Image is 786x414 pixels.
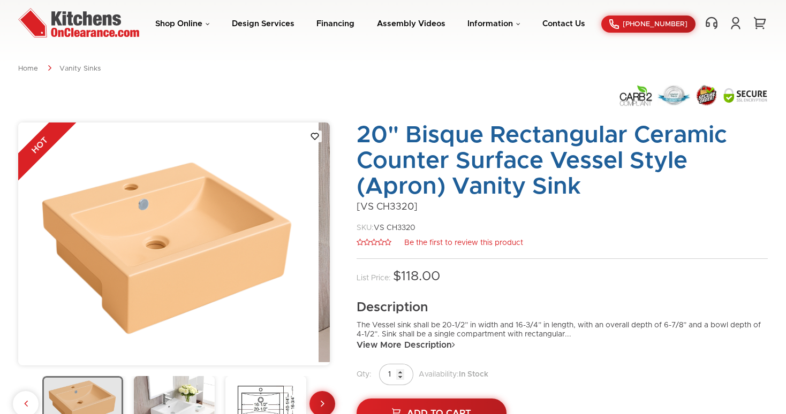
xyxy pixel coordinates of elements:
[695,85,718,106] img: Secure Order
[377,20,445,28] a: Assembly Videos
[357,321,761,339] span: The Vessel sink shall be 20-1/2” in width and 16-3/4” in length, with an overall depth of 6-7/8” ...
[357,364,768,385] div: Availability:
[357,201,768,213] div: [VS CH3320]
[623,21,687,28] span: [PHONE_NUMBER]
[542,20,585,28] a: Contact Us
[357,274,391,282] span: List Price:
[657,85,690,106] img: Lowest Price Guarantee
[18,8,139,37] img: Kitchens On Clearance
[467,20,520,28] a: Information
[404,239,523,247] span: Be the first to review this product
[59,65,101,72] a: Vanity Sinks
[316,20,354,28] a: Financing
[232,20,294,28] a: Design Services
[18,122,319,363] img: prodmain_88147_CH3320_1.5.jpg
[319,122,619,363] img: prodadditional_88147_CH3310_1.2.jpg
[357,371,372,378] label: Qty:
[18,65,38,72] a: Home
[155,20,210,28] a: Shop Online
[357,224,768,233] li: VS CH3320
[357,124,727,199] span: 20" Bisque Rectangular Ceramic Counter Surface Vessel Style (Apron) Vanity Sink
[723,87,768,103] img: Secure SSL Encyption
[357,224,374,232] span: SKU:
[601,16,696,33] a: [PHONE_NUMBER]
[459,371,488,378] strong: In Stock
[393,270,440,283] strong: $118.00
[357,300,768,316] h2: Description
[357,340,455,350] a: View More Description
[619,85,653,106] img: Carb2 Compliant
